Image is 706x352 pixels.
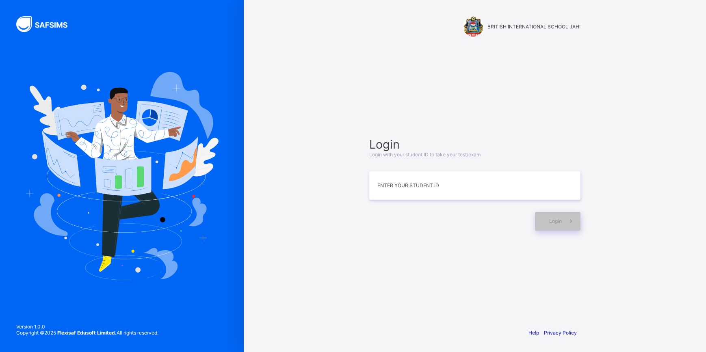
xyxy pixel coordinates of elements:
[369,137,580,151] span: Login
[528,330,539,336] a: Help
[549,218,562,224] span: Login
[16,16,77,32] img: SAFSIMS Logo
[16,330,158,336] span: Copyright © 2025 All rights reserved.
[16,324,158,330] span: Version 1.0.0
[487,24,580,30] span: BRITISH INTERNATIONAL SCHOOL JAHI
[369,151,481,158] span: Login with your student ID to take your test/exam
[544,330,577,336] a: Privacy Policy
[25,72,219,280] img: Hero Image
[57,330,117,336] strong: Flexisaf Edusoft Limited.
